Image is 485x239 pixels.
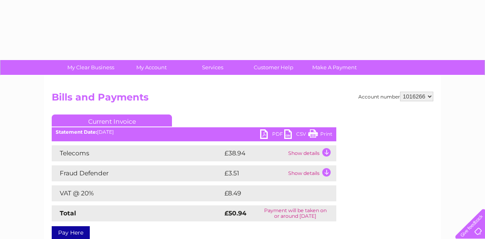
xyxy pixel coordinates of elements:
[358,92,433,101] div: Account number
[52,129,336,135] div: [DATE]
[52,145,222,161] td: Telecoms
[222,185,318,201] td: £8.49
[286,165,336,181] td: Show details
[308,129,332,141] a: Print
[240,60,307,75] a: Customer Help
[286,145,336,161] td: Show details
[119,60,185,75] a: My Account
[52,165,222,181] td: Fraud Defender
[222,145,286,161] td: £38.94
[224,209,247,217] strong: £50.94
[180,60,246,75] a: Services
[60,209,76,217] strong: Total
[260,129,284,141] a: PDF
[301,60,368,75] a: Make A Payment
[52,226,90,239] a: Pay Here
[255,205,336,221] td: Payment will be taken on or around [DATE]
[52,92,433,107] h2: Bills and Payments
[52,185,222,201] td: VAT @ 20%
[58,60,124,75] a: My Clear Business
[222,165,286,181] td: £3.51
[52,114,172,127] a: Current Invoice
[284,129,308,141] a: CSV
[56,129,97,135] b: Statement Date:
